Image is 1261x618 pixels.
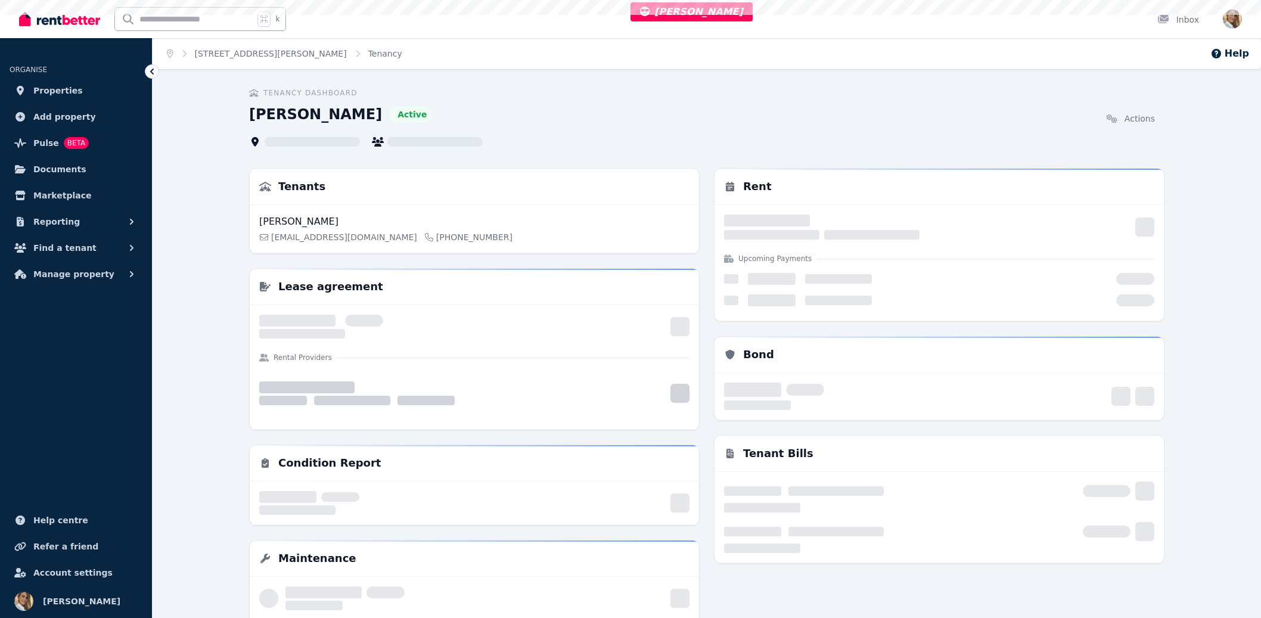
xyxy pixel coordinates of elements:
[10,131,142,155] a: PulseBETA
[278,178,325,195] h3: Tenants
[33,136,59,150] span: Pulse
[33,83,83,98] span: Properties
[33,241,97,255] span: Find a tenant
[19,10,100,28] img: RentBetter
[424,231,513,243] a: [PHONE_NUMBER]
[743,178,772,195] h3: Rent
[274,353,332,362] h4: Rental Providers
[10,236,142,260] button: Find a tenant
[10,157,142,181] a: Documents
[64,137,89,149] span: BETA
[10,105,142,129] a: Add property
[738,254,812,263] h4: Upcoming Payments
[33,215,80,229] span: Reporting
[10,210,142,234] button: Reporting
[1097,108,1164,129] a: Actions
[33,162,86,176] span: Documents
[10,66,47,74] span: ORGANISE
[278,455,381,471] h3: Condition Report
[1210,46,1249,61] button: Help
[1223,10,1242,29] img: Jodie Cartmer
[10,262,142,286] button: Manage property
[153,38,417,69] nav: Breadcrumb
[33,188,91,203] span: Marketplace
[368,49,402,58] a: Tenancy
[10,508,142,532] a: Help centre
[259,231,417,243] a: [EMAIL_ADDRESS][DOMAIN_NAME]
[43,594,120,608] span: [PERSON_NAME]
[263,88,358,98] span: Tenancy Dashboard
[14,592,33,611] img: Jodie Cartmer
[33,110,96,124] span: Add property
[33,566,113,580] span: Account settings
[1157,14,1199,26] div: Inbox
[195,49,347,58] a: [STREET_ADDRESS][PERSON_NAME]
[10,79,142,103] a: Properties
[10,535,142,558] a: Refer a friend
[10,561,142,585] a: Account settings
[33,513,88,527] span: Help centre
[33,267,114,281] span: Manage property
[278,550,356,567] h3: Maintenance
[249,105,382,124] h1: [PERSON_NAME]
[33,539,98,554] span: Refer a friend
[278,278,383,295] h3: Lease agreement
[743,346,774,363] h3: Bond
[397,108,427,120] span: Active
[259,215,338,229] p: [PERSON_NAME]
[10,184,142,207] a: Marketplace
[743,445,813,462] h3: Tenant Bills
[275,14,279,24] span: k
